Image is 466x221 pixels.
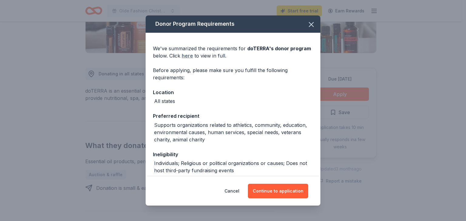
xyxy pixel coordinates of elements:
div: Before applying, please make sure you fulfill the following requirements: [153,67,313,81]
div: Donor Program Requirements [146,15,320,33]
a: here [182,52,193,59]
button: Continue to application [248,184,308,198]
div: Supports organizations related to athletics, community, education, environmental causes, human se... [154,121,313,143]
span: doTERRA 's donor program [247,45,311,51]
div: All states [154,97,175,105]
div: Preferred recipient [153,112,313,120]
div: Location [153,88,313,96]
button: Cancel [225,184,239,198]
div: Individuals; Religious or political organizations or causes; Does not host third-party fundraisin... [154,160,313,174]
div: We've summarized the requirements for below. Click to view in full. [153,45,313,59]
div: Ineligibility [153,150,313,158]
